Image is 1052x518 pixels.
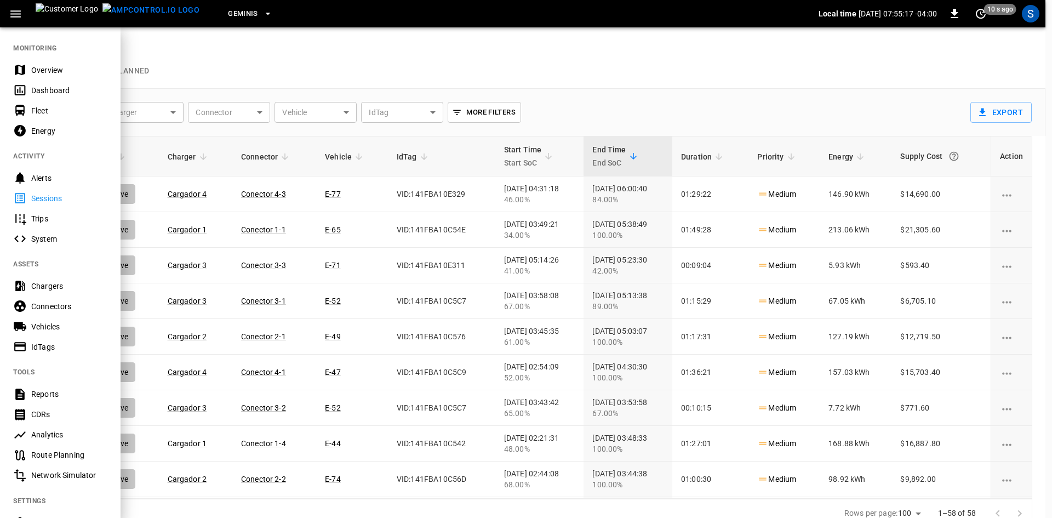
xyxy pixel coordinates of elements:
div: Energy [31,126,107,136]
div: Overview [31,65,107,76]
div: Alerts [31,173,107,184]
div: Analytics [31,429,107,440]
div: Connectors [31,301,107,312]
div: Fleet [31,105,107,116]
p: Local time [819,8,856,19]
div: System [31,234,107,244]
p: [DATE] 07:55:17 -04:00 [859,8,937,19]
div: Sessions [31,193,107,204]
div: Network Simulator [31,470,107,481]
div: Route Planning [31,449,107,460]
button: set refresh interval [972,5,990,22]
span: Geminis [228,8,258,20]
div: IdTags [31,341,107,352]
div: profile-icon [1022,5,1039,22]
div: Dashboard [31,85,107,96]
div: CDRs [31,409,107,420]
div: Trips [31,213,107,224]
span: 10 s ago [984,4,1016,15]
div: Reports [31,389,107,400]
div: Chargers [31,281,107,292]
img: Customer Logo [36,3,98,24]
div: Vehicles [31,321,107,332]
img: ampcontrol.io logo [102,3,199,17]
